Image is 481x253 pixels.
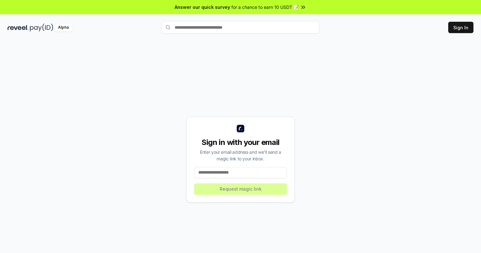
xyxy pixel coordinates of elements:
button: Sign In [448,22,473,33]
span: for a chance to earn 10 USDT 📝 [231,4,299,10]
div: Sign in with your email [194,137,287,147]
span: Answer our quick survey [175,4,230,10]
div: Enter your email address and we’ll send a magic link to your inbox. [194,149,287,162]
img: reveel_dark [8,24,29,32]
img: pay_id [30,24,53,32]
img: logo_small [237,125,244,132]
div: Alpha [55,24,72,32]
